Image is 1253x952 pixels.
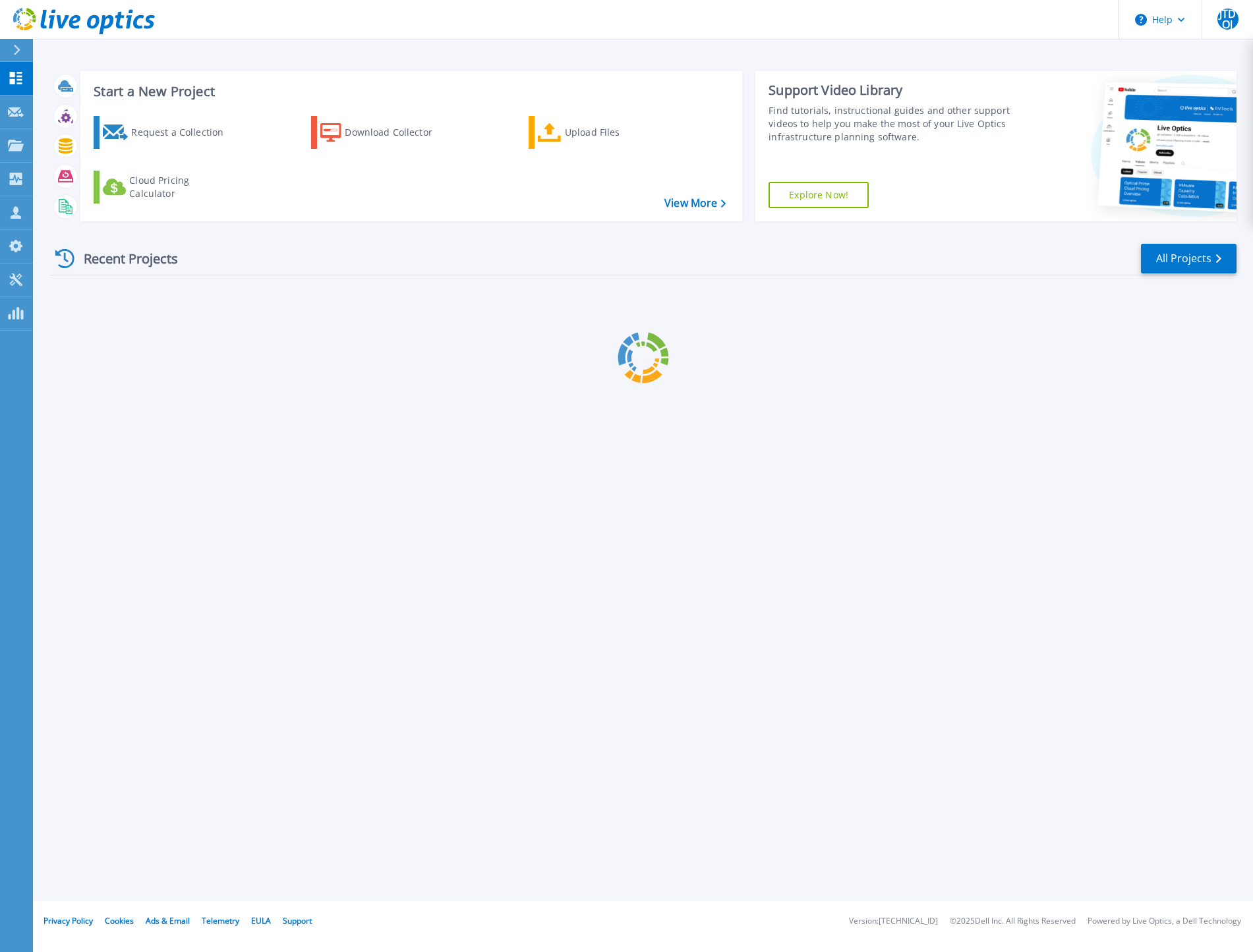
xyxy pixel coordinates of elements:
a: Support [283,915,312,926]
a: Privacy Policy [44,915,93,926]
li: Powered by Live Optics, a Dell Technology [1088,917,1241,926]
a: Download Collector [311,116,458,149]
span: JTDOJ [1217,9,1238,30]
a: Telemetry [202,915,239,926]
li: © 2025 Dell Inc. All Rights Reserved [950,917,1076,926]
a: All Projects [1141,244,1237,273]
a: Upload Files [529,116,676,149]
div: Support Video Library [769,82,1014,99]
li: Version: [TECHNICAL_ID] [849,917,938,926]
a: Ads & Email [146,915,190,926]
div: Find tutorials, instructional guides and other support videos to help you make the most of your L... [769,104,1014,144]
a: Cloud Pricing Calculator [94,171,241,204]
a: Cookies [105,915,134,926]
a: EULA [251,915,271,926]
div: Request a Collection [131,119,237,146]
a: Request a Collection [94,116,241,149]
div: Cloud Pricing Calculator [129,174,235,200]
a: View More [664,197,726,210]
a: Explore Now! [769,182,869,208]
div: Upload Files [565,119,670,146]
h3: Start a New Project [94,84,725,99]
div: Download Collector [345,119,450,146]
div: Recent Projects [51,242,196,275]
